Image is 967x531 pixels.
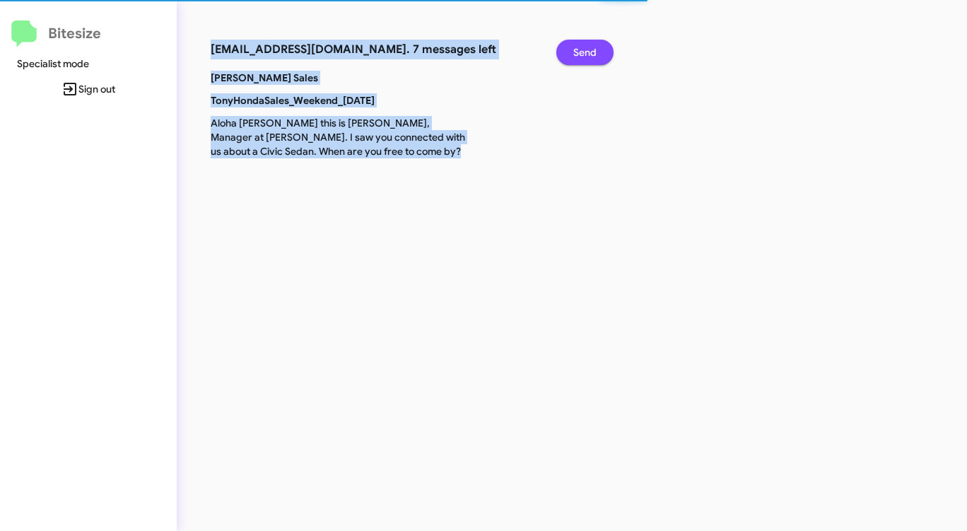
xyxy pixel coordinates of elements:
[211,71,318,84] b: [PERSON_NAME] Sales
[200,116,476,158] p: Aloha [PERSON_NAME] this is [PERSON_NAME], Manager at [PERSON_NAME]. I saw you connected with us ...
[211,94,375,107] b: TonyHondaSales_Weekend_[DATE]
[556,40,614,65] button: Send
[11,21,101,47] a: Bitesize
[11,76,165,102] span: Sign out
[573,40,597,65] span: Send
[211,40,535,59] h3: [EMAIL_ADDRESS][DOMAIN_NAME]. 7 messages left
